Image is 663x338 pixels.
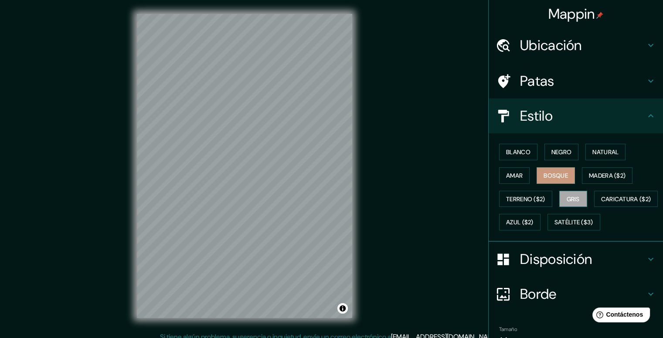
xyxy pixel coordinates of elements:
[137,14,352,318] canvas: Mapa
[499,214,541,230] button: Azul ($2)
[506,195,545,203] font: Terreno ($2)
[499,144,537,160] button: Blanco
[506,219,534,226] font: Azul ($2)
[499,167,530,184] button: Amar
[489,277,663,311] div: Borde
[537,167,575,184] button: Bosque
[520,36,582,54] font: Ubicación
[489,64,663,98] div: Patas
[559,191,587,207] button: Gris
[548,5,595,23] font: Mappin
[547,214,600,230] button: Satélite ($3)
[551,148,572,156] font: Negro
[594,191,658,207] button: Caricatura ($2)
[337,303,348,314] button: Activar o desactivar atribución
[554,219,593,226] font: Satélite ($3)
[506,172,523,179] font: Amar
[520,250,592,268] font: Disposición
[499,191,552,207] button: Terreno ($2)
[589,172,626,179] font: Madera ($2)
[567,195,580,203] font: Gris
[499,326,517,333] font: Tamaño
[506,148,530,156] font: Blanco
[489,242,663,277] div: Disposición
[582,167,632,184] button: Madera ($2)
[544,172,568,179] font: Bosque
[592,148,619,156] font: Natural
[489,28,663,63] div: Ubicación
[585,144,626,160] button: Natural
[520,285,557,303] font: Borde
[601,195,651,203] font: Caricatura ($2)
[544,144,579,160] button: Negro
[520,107,553,125] font: Estilo
[520,72,554,90] font: Patas
[489,98,663,133] div: Estilo
[596,12,603,19] img: pin-icon.png
[585,304,653,328] iframe: Lanzador de widgets de ayuda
